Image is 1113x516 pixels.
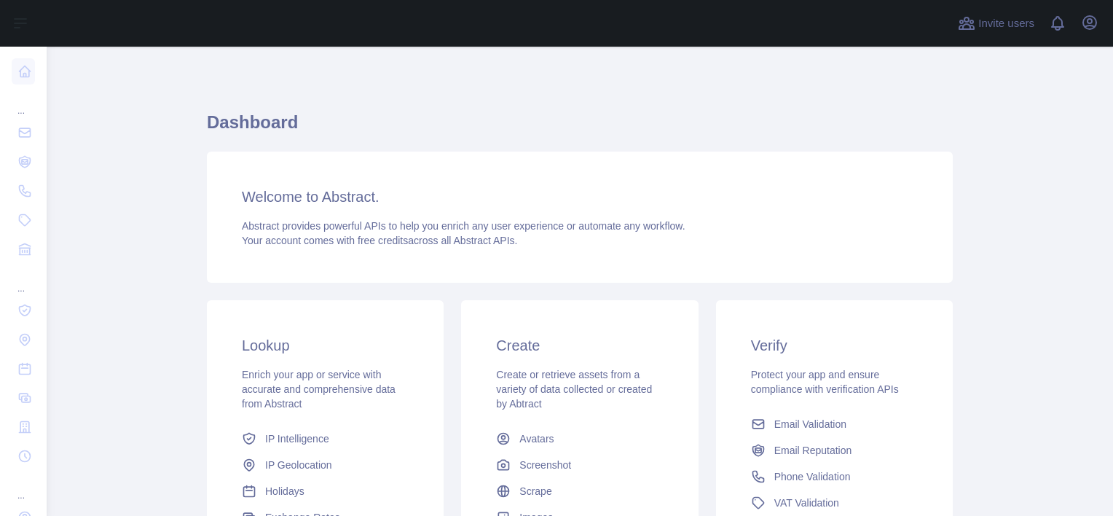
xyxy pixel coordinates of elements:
span: Scrape [519,484,551,499]
a: Scrape [490,478,669,504]
button: Invite users [955,12,1037,35]
a: Avatars [490,426,669,452]
a: IP Intelligence [236,426,414,452]
span: Create or retrieve assets from a variety of data collected or created by Abtract [496,369,652,410]
span: Your account comes with across all Abstract APIs. [242,235,517,246]
a: Holidays [236,478,414,504]
h3: Verify [751,335,918,356]
h3: Lookup [242,335,409,356]
div: ... [12,87,35,117]
h3: Create [496,335,663,356]
a: VAT Validation [745,490,924,516]
span: Screenshot [519,458,571,472]
a: IP Geolocation [236,452,414,478]
span: IP Geolocation [265,458,332,472]
span: Avatars [519,431,554,446]
span: free credits [358,235,408,246]
div: ... [12,265,35,294]
span: Abstract provides powerful APIs to help you enrich any user experience or automate any workflow. [242,220,685,232]
a: Email Reputation [745,437,924,464]
a: Phone Validation [745,464,924,490]
span: Email Validation [774,417,846,431]
a: Screenshot [490,452,669,478]
h3: Welcome to Abstract. [242,187,918,207]
h1: Dashboard [207,111,953,146]
span: Enrich your app or service with accurate and comprehensive data from Abstract [242,369,396,410]
a: Email Validation [745,411,924,437]
div: ... [12,472,35,501]
span: Protect your app and ensure compliance with verification APIs [751,369,899,395]
span: Invite users [978,15,1034,32]
span: VAT Validation [774,496,839,510]
span: Phone Validation [774,469,851,484]
span: Email Reputation [774,443,852,458]
span: IP Intelligence [265,431,329,446]
span: Holidays [265,484,304,499]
